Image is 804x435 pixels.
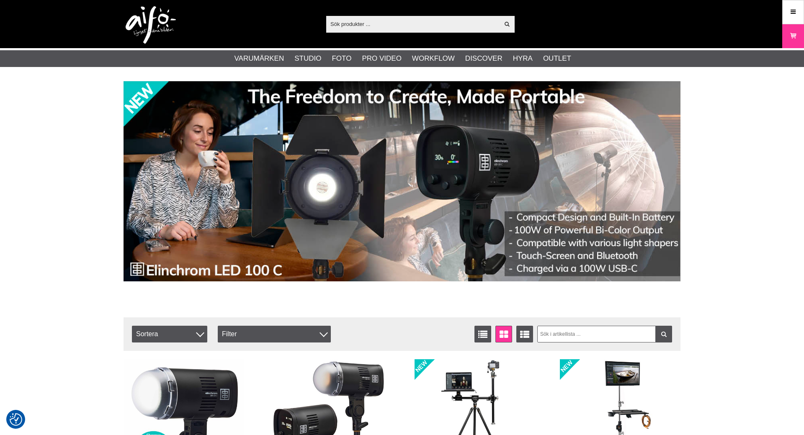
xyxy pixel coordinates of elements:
input: Sök produkter ... [326,18,499,30]
a: Fönstervisning [495,326,512,342]
a: Studio [294,53,321,64]
a: Foto [332,53,351,64]
img: logo.png [126,6,176,44]
a: Hyra [513,53,533,64]
div: Filter [218,326,331,342]
a: Varumärken [234,53,284,64]
span: Sortera [132,326,207,342]
img: Annons:002 banner-elin-led100c11390x.jpg [124,81,680,281]
input: Sök i artikellista ... [537,326,673,342]
a: Pro Video [362,53,401,64]
a: Workflow [412,53,455,64]
a: Filtrera [655,326,672,342]
img: Revisit consent button [10,413,22,426]
a: Discover [465,53,502,64]
a: Outlet [543,53,571,64]
button: Samtyckesinställningar [10,412,22,427]
a: Utökad listvisning [516,326,533,342]
a: Listvisning [474,326,491,342]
